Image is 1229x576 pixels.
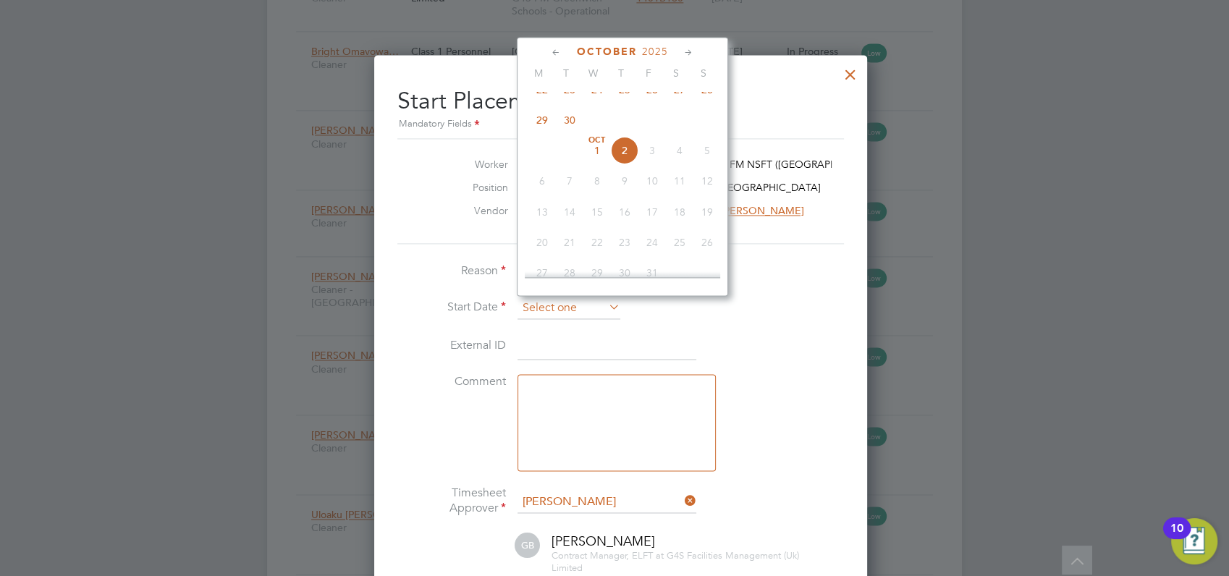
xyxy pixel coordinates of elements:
span: G4S FM NSFT ([GEOGRAPHIC_DATA]… [707,158,892,171]
input: Search for... [518,491,696,513]
span: 29 [583,259,611,287]
span: [PERSON_NAME] [721,204,804,217]
span: 2025 [642,46,668,58]
span: October [577,46,637,58]
span: 29 [528,106,556,134]
span: 17 [638,198,666,226]
span: F [635,67,662,80]
span: 5 [693,137,721,164]
button: Open Resource Center, 10 new notifications [1171,518,1217,564]
span: 30 [611,259,638,287]
span: 26 [693,229,721,256]
div: Mandatory Fields [397,117,844,132]
span: 12 [693,167,721,195]
span: 28 [556,259,583,287]
span: 13 [528,198,556,226]
label: Timesheet Approver [397,486,506,516]
div: 10 [1170,528,1183,547]
label: External ID [397,338,506,353]
span: 10 [638,167,666,195]
span: 15 [583,198,611,226]
span: 30 [556,106,583,134]
h2: Start Placement 305087 [397,75,844,132]
span: 1 [583,137,611,164]
span: 25 [666,229,693,256]
span: 24 [638,229,666,256]
span: 9 [611,167,638,195]
label: Comment [397,374,506,389]
span: 27 [528,259,556,287]
input: Select one [518,297,620,319]
span: 8 [583,167,611,195]
span: 7 [556,167,583,195]
span: 4 [666,137,693,164]
label: Vendor [428,204,508,217]
span: S [662,67,690,80]
span: Oct [583,137,611,144]
span: 6 [528,167,556,195]
label: Worker [428,158,508,171]
span: T [552,67,580,80]
span: 11 [666,167,693,195]
span: W [580,67,607,80]
span: G4S Facilities Management (Uk) Limited [552,549,799,574]
span: 19 [693,198,721,226]
span: 18 [666,198,693,226]
span: M [525,67,552,80]
span: [GEOGRAPHIC_DATA] [717,181,821,194]
span: 3 [638,137,666,164]
span: 31 [638,259,666,287]
span: GB [515,533,540,558]
label: Position [428,181,508,194]
span: 16 [611,198,638,226]
span: 22 [583,229,611,256]
span: 21 [556,229,583,256]
span: Contract Manager, ELFT at [552,549,664,562]
span: 23 [611,229,638,256]
span: 2 [611,137,638,164]
label: Reason [397,263,506,279]
span: 20 [528,229,556,256]
span: 14 [556,198,583,226]
label: Start Date [397,300,506,315]
span: T [607,67,635,80]
span: S [690,67,717,80]
span: [PERSON_NAME] [552,533,655,549]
